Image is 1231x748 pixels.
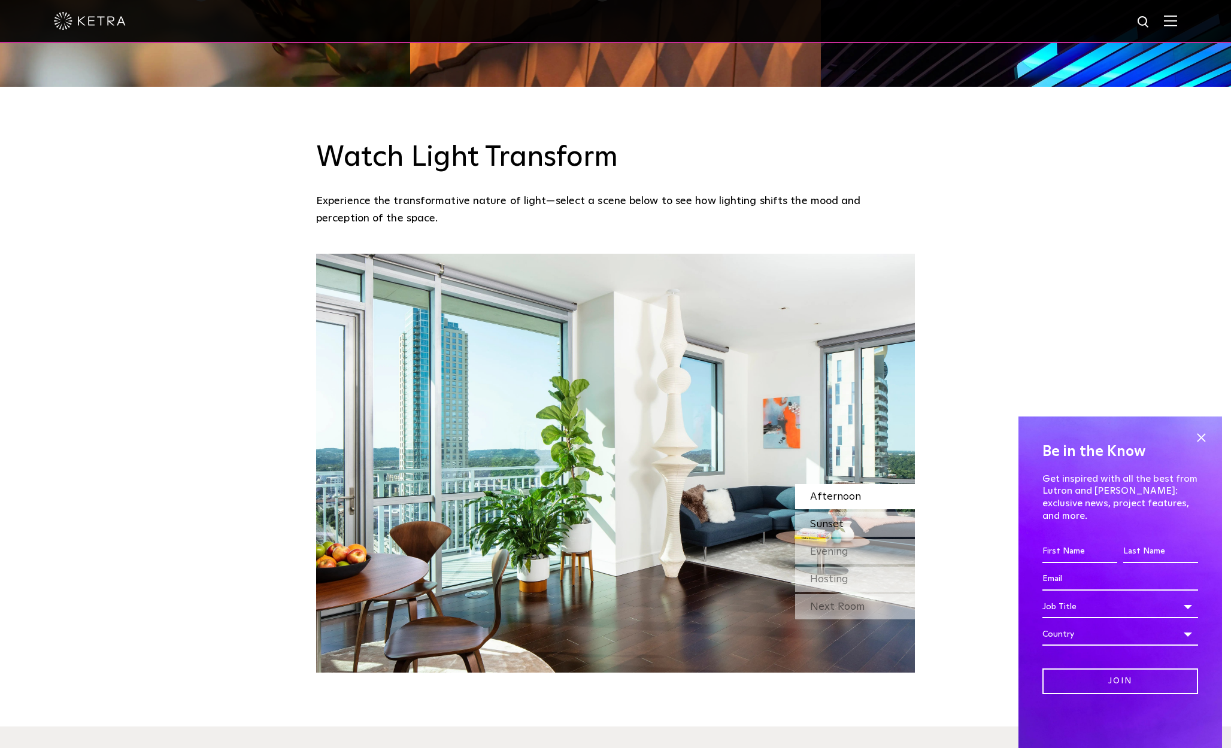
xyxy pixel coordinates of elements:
[316,193,909,227] p: Experience the transformative nature of light—select a scene below to see how lighting shifts the...
[810,519,844,530] span: Sunset
[1042,440,1198,463] h4: Be in the Know
[316,254,915,673] img: SS_HBD_LivingRoom_Desktop_01
[1136,15,1151,30] img: search icon
[795,594,915,619] div: Next Room
[1042,623,1198,646] div: Country
[1123,540,1198,563] input: Last Name
[1042,668,1198,694] input: Join
[316,141,915,175] h3: Watch Light Transform
[810,574,848,585] span: Hosting
[1042,540,1117,563] input: First Name
[1164,15,1177,26] img: Hamburger%20Nav.svg
[810,546,848,557] span: Evening
[810,491,861,502] span: Afternoon
[1042,595,1198,618] div: Job Title
[54,12,126,30] img: ketra-logo-2019-white
[1042,473,1198,522] p: Get inspired with all the best from Lutron and [PERSON_NAME]: exclusive news, project features, a...
[1042,568,1198,591] input: Email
